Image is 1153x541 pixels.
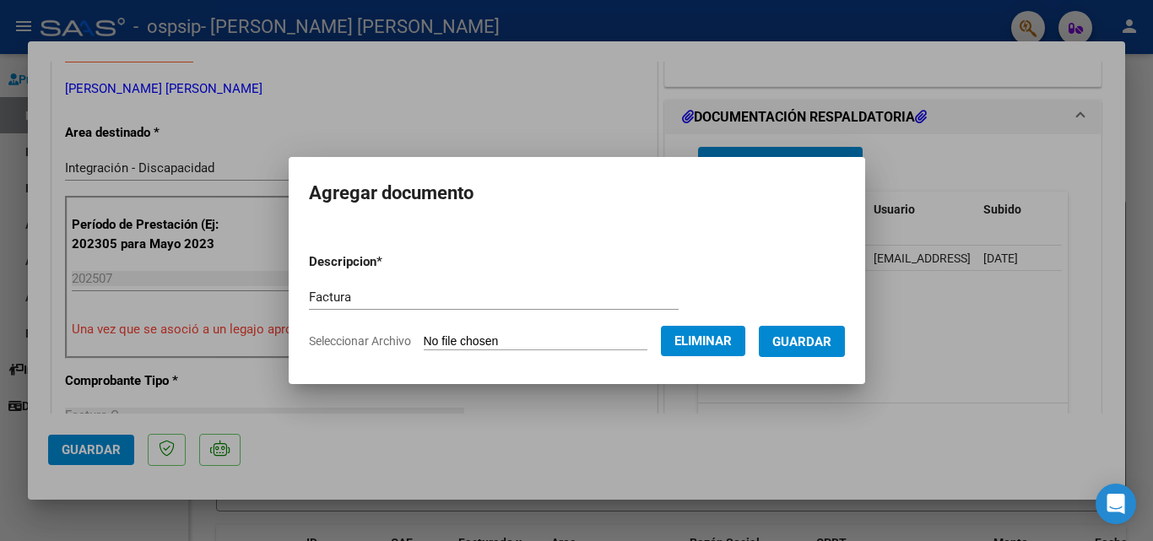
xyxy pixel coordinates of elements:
[309,334,411,348] span: Seleccionar Archivo
[1096,484,1136,524] div: Open Intercom Messenger
[674,333,732,349] span: Eliminar
[772,334,831,349] span: Guardar
[309,252,470,272] p: Descripcion
[309,177,845,209] h2: Agregar documento
[661,326,745,356] button: Eliminar
[759,326,845,357] button: Guardar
